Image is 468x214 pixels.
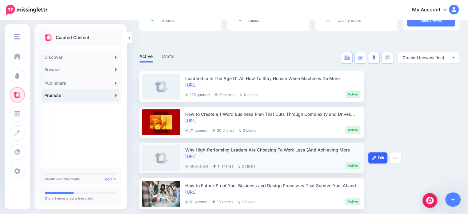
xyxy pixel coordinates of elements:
[393,157,398,159] img: dots.png
[185,82,197,87] a: [URL]
[162,18,174,23] span: Shares
[6,5,47,15] img: Missinglettr
[14,34,20,39] img: menu.png
[185,147,360,153] div: Why High-Performing Leaders Are Choosing To Work Less (And Achieving More
[238,198,254,205] li: 1 clicks
[372,55,376,61] img: microphone.png
[240,91,258,98] li: 0 clicks
[248,18,259,23] span: Clicks
[185,162,208,169] li: 58 queued
[345,162,360,169] li: Active
[185,126,207,134] li: 71 queued
[240,93,242,96] img: pointer-grey.png
[139,53,153,60] a: Active
[185,129,188,132] img: clock-grey-darker.png
[345,198,360,205] li: Active
[422,193,437,208] div: Open Intercom Messenger
[212,200,215,204] img: share-grey.png
[214,93,218,96] img: share-grey.png
[358,56,363,60] img: video-blue.png
[407,15,455,26] a: View Profile
[56,34,89,41] p: Curated Content
[385,55,390,60] img: chat-square-blue.png
[185,182,360,189] div: How to Future-Proof Your Business and Design Processes That Survive You, AI and Everything Else
[42,63,119,76] a: Browse
[214,91,235,98] li: 21 shares
[345,91,360,98] li: Active
[212,198,233,205] li: 18 shares
[185,93,188,96] img: clock-grey-darker.png
[344,55,350,60] img: article-blue.png
[162,53,175,60] a: Drafts
[212,126,234,134] li: 20 shares
[398,52,459,63] button: Created (newest first)
[238,165,240,168] img: pointer-grey.png
[185,91,210,98] li: 126 queued
[368,152,387,164] a: Edit
[338,18,361,23] span: Quality Score
[345,126,360,134] li: Active
[406,2,459,18] a: My Account
[42,51,119,63] a: Discover
[371,155,376,160] img: pencil-white.png
[185,165,188,168] img: clock-grey-darker.png
[42,77,119,89] a: Publishers
[239,129,241,132] img: pointer-grey.png
[185,111,360,117] div: How to Create a 1-Word Business Plan That Cuts Through Complexity and Drives Results
[213,162,233,169] li: 11 shares
[213,164,216,168] img: share-grey.png
[185,118,197,123] a: [URL]
[185,200,188,204] img: clock-grey-darker.png
[185,75,360,82] div: Leadership In The Age Of AI: How To Stay Human When Machines Do More
[239,126,256,134] li: 0 clicks
[185,189,197,195] a: [URL]
[212,129,215,132] img: share-grey.png
[402,55,451,61] div: Created (newest first)
[185,198,207,205] li: 61 queued
[44,34,53,41] img: curate.png
[238,162,255,169] li: 2 clicks
[185,154,197,159] a: [URL]
[238,200,240,204] img: pointer-grey.png
[42,89,119,102] a: Promote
